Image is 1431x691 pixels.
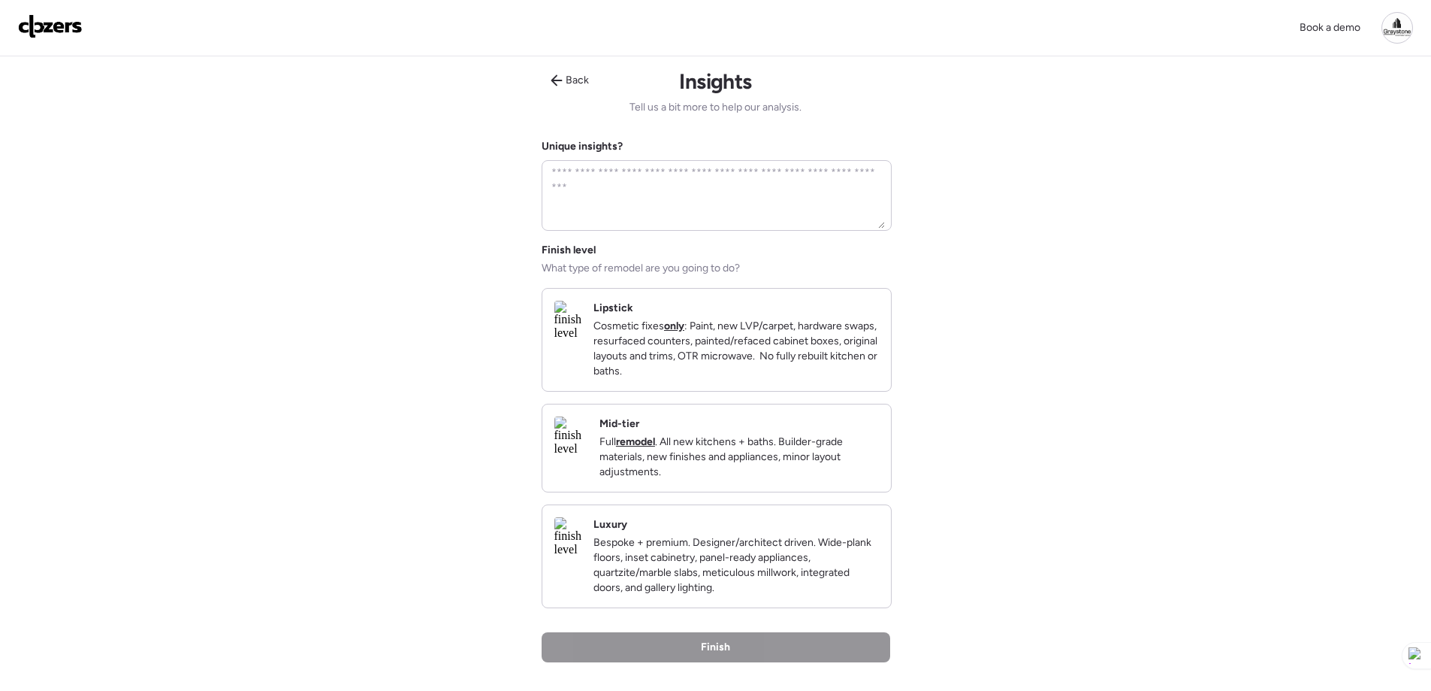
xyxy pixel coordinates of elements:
[554,517,581,556] img: finish level
[664,320,684,332] strong: only
[554,301,581,340] img: finish level
[599,435,879,480] p: Full . All new kitchens + baths. Builder-grade materials, new finishes and appliances, minor layo...
[599,417,639,432] h2: Mid-tier
[1300,21,1360,34] span: Book a demo
[593,535,879,596] p: Bespoke + premium. Designer/architect driven. Wide-plank floors, inset cabinetry, panel-ready app...
[701,640,730,655] span: Finish
[593,301,633,316] h2: Lipstick
[679,68,752,94] h1: Insights
[566,73,589,88] span: Back
[542,261,740,276] span: What type of remodel are you going to do?
[542,140,623,153] label: Unique insights?
[593,517,627,532] h2: Luxury
[554,417,587,456] img: finish level
[593,319,879,379] p: Cosmetic fixes : Paint, new LVP/carpet, hardware swaps, resurfaced counters, painted/refaced cabi...
[542,243,596,258] span: Finish level
[18,14,83,38] img: Logo
[629,100,802,115] span: Tell us a bit more to help our analysis.
[616,435,655,448] strong: remodel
